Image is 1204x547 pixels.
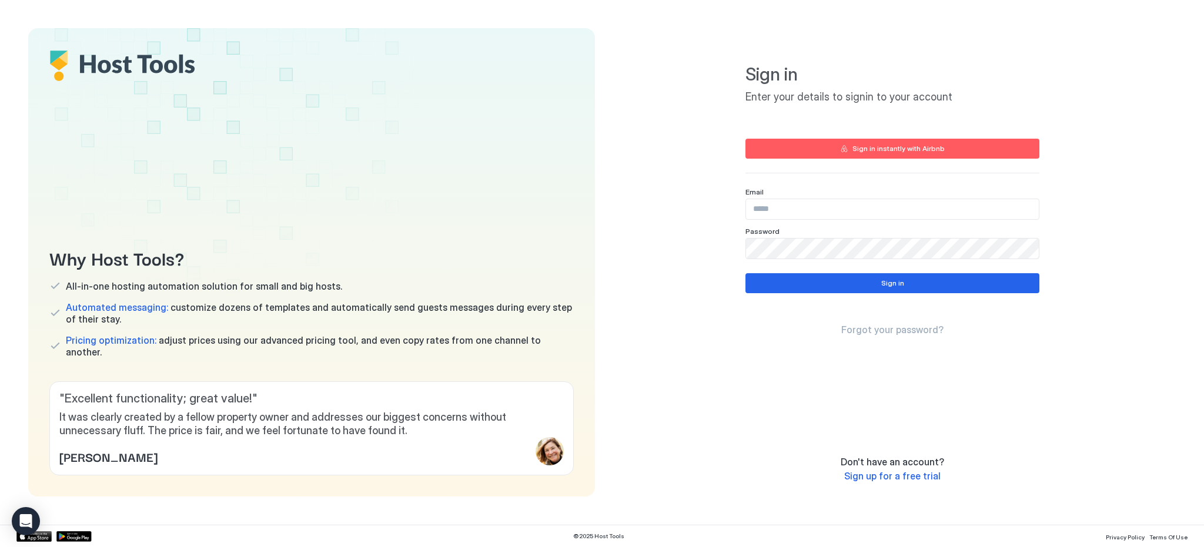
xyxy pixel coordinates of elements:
[1149,533,1188,541] span: Terms Of Use
[745,273,1039,293] button: Sign in
[12,507,40,535] div: Open Intercom Messenger
[745,63,1039,86] span: Sign in
[844,470,941,482] span: Sign up for a free trial
[844,470,941,482] a: Sign up for a free trial
[745,90,1039,104] span: Enter your details to signin to your account
[841,324,944,336] a: Forgot your password?
[1106,533,1145,541] span: Privacy Policy
[56,531,92,542] a: Google Play Store
[745,227,780,236] span: Password
[881,278,904,288] div: Sign in
[66,280,342,292] span: All-in-one hosting automation solution for small and big hosts.
[745,139,1039,159] button: Sign in instantly with Airbnb
[59,448,158,465] span: [PERSON_NAME]
[66,301,574,325] span: customize dozens of templates and automatically send guests messages during every step of their s...
[852,143,945,154] div: Sign in instantly with Airbnb
[1149,530,1188,542] a: Terms Of Use
[49,244,574,271] span: Why Host Tools?
[59,391,564,406] span: " Excellent functionality; great value! "
[746,239,1039,259] input: Input Field
[573,532,624,540] span: © 2025 Host Tools
[66,334,574,358] span: adjust prices using our advanced pricing tool, and even copy rates from one channel to another.
[745,187,764,196] span: Email
[1106,530,1145,542] a: Privacy Policy
[536,437,564,465] div: profile
[59,411,564,437] span: It was clearly created by a fellow property owner and addresses our biggest concerns without unne...
[66,301,168,313] span: Automated messaging:
[746,199,1039,219] input: Input Field
[841,456,944,468] span: Don't have an account?
[16,531,52,542] a: App Store
[66,334,156,346] span: Pricing optimization:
